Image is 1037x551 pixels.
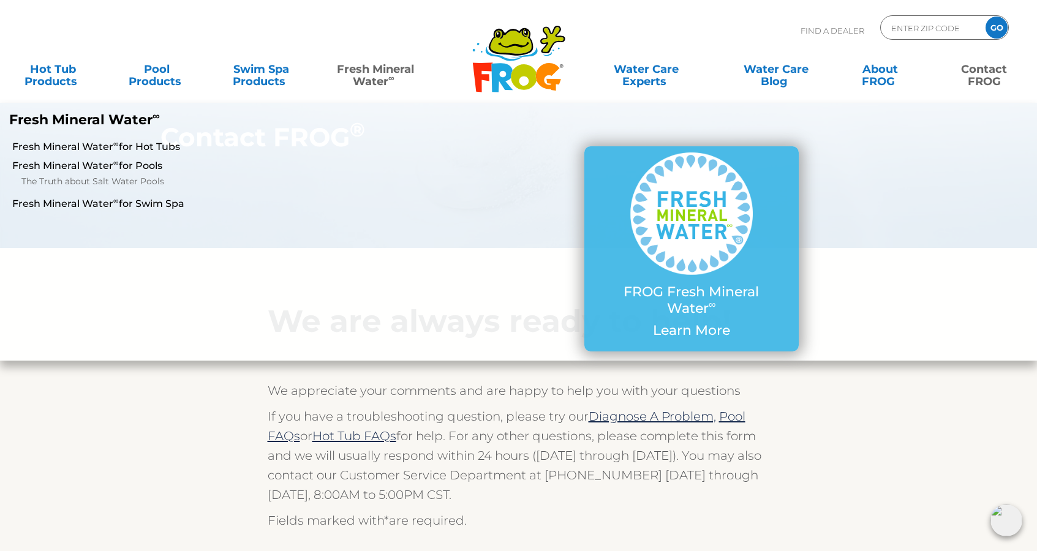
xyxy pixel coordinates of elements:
a: ContactFROG [944,57,1025,81]
a: Swim SpaProducts [221,57,301,81]
p: Fields marked with are required. [268,511,770,530]
a: Water CareExperts [581,57,712,81]
sup: ∞ [113,196,119,205]
input: GO [986,17,1008,39]
sup: ∞ [113,158,119,167]
p: FROG Fresh Mineral Water [609,284,774,317]
a: Hot TubProducts [12,57,93,81]
a: Hot Tub FAQs [312,429,396,443]
a: AboutFROG [840,57,921,81]
a: Fresh Mineral Water∞for Pools [12,159,345,173]
a: The Truth about Salt Water Pools [21,174,345,189]
sup: ∞ [388,73,394,83]
input: Zip Code Form [890,19,973,37]
p: Fresh Mineral Water [9,112,423,128]
a: Diagnose A Problem, [589,409,716,424]
sup: ∞ [113,139,119,148]
p: We appreciate your comments and are happy to help you with your questions [268,381,770,400]
a: Fresh Mineral Water∞for Swim Spa [12,197,345,211]
a: Water CareBlog [736,57,816,81]
p: Find A Dealer [801,15,864,46]
p: If you have a troubleshooting question, please try our or for help. For any other questions, plea... [268,407,770,504]
img: openIcon [990,504,1022,536]
a: Fresh MineralWater∞ [325,57,426,81]
sup: ∞ [709,298,716,310]
a: FROG Fresh Mineral Water∞ Learn More [609,152,774,345]
a: PoolProducts [116,57,197,81]
a: Fresh Mineral Water∞for Hot Tubs [12,140,345,154]
sup: ∞ [153,110,160,122]
p: Learn More [609,323,774,339]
